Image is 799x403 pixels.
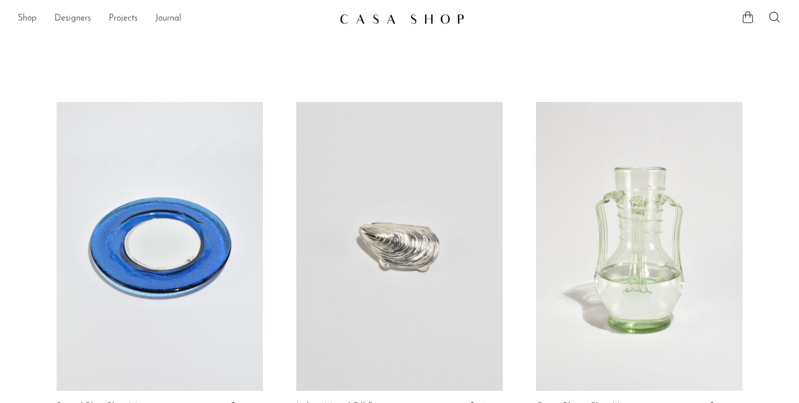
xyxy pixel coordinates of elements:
[155,12,181,26] a: Journal
[54,12,91,26] a: Designers
[18,9,331,28] nav: Desktop navigation
[18,12,37,26] a: Shop
[18,9,331,28] ul: NEW HEADER MENU
[109,12,138,26] a: Projects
